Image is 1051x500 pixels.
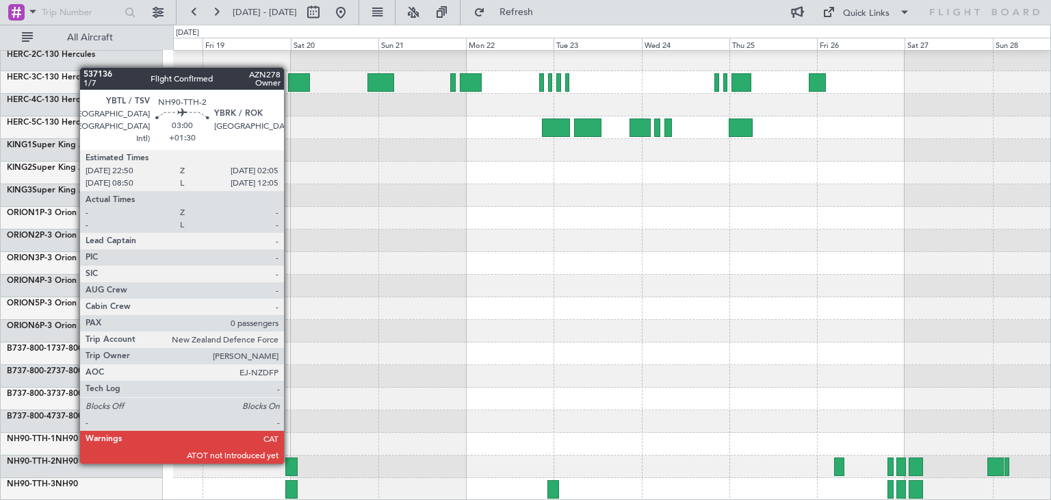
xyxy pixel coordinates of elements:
[233,6,297,18] span: [DATE] - [DATE]
[7,299,40,308] span: ORION5
[7,96,95,104] a: HERC-4C-130 Hercules
[7,412,83,421] a: B737-800-4737-800
[7,367,51,375] span: B737-800-2
[7,141,107,149] a: KING1Super King Air 200
[7,73,36,82] span: HERC-3
[7,209,77,217] a: ORION1P-3 Orion
[467,1,549,23] button: Refresh
[642,38,729,50] div: Wed 24
[7,480,78,488] a: NH90-TTH-3NH90
[817,38,905,50] div: Fri 26
[7,299,77,308] a: ORION5P-3 Orion
[7,118,95,127] a: HERC-5C-130 Hercules
[7,458,55,466] span: NH90-TTH-2
[7,96,36,104] span: HERC-4
[42,2,120,23] input: Trip Number
[7,322,77,330] a: ORION6P-3 Orion
[7,458,78,466] a: NH90-TTH-2NH90
[466,38,554,50] div: Mon 22
[7,367,83,375] a: B737-800-2737-800
[7,254,40,262] span: ORION3
[7,186,32,195] span: KING3
[378,38,466,50] div: Sun 21
[7,435,55,443] span: NH90-TTH-1
[7,390,83,398] a: B737-800-3737-800
[36,33,144,42] span: All Aircraft
[291,38,378,50] div: Sat 20
[7,232,40,240] span: ORION2
[7,412,51,421] span: B737-800-4
[7,232,77,240] a: ORION2P-3 Orion
[7,277,40,285] span: ORION4
[7,322,40,330] span: ORION6
[203,38,290,50] div: Fri 19
[7,345,83,353] a: B737-800-1737-800
[7,209,40,217] span: ORION1
[7,345,51,353] span: B737-800-1
[7,118,36,127] span: HERC-5
[7,390,51,398] span: B737-800-3
[7,164,107,172] a: KING2Super King Air 200
[729,38,817,50] div: Thu 25
[7,254,77,262] a: ORION3P-3 Orion
[7,51,36,59] span: HERC-2
[905,38,992,50] div: Sat 27
[816,1,917,23] button: Quick Links
[176,27,199,39] div: [DATE]
[7,277,77,285] a: ORION4P-3 Orion
[7,480,55,488] span: NH90-TTH-3
[843,7,890,21] div: Quick Links
[7,141,32,149] span: KING1
[7,435,78,443] a: NH90-TTH-1NH90
[7,51,95,59] a: HERC-2C-130 Hercules
[554,38,641,50] div: Tue 23
[15,27,148,49] button: All Aircraft
[488,8,545,17] span: Refresh
[7,73,95,82] a: HERC-3C-130 Hercules
[7,186,107,195] a: KING3Super King Air 200
[7,164,32,172] span: KING2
